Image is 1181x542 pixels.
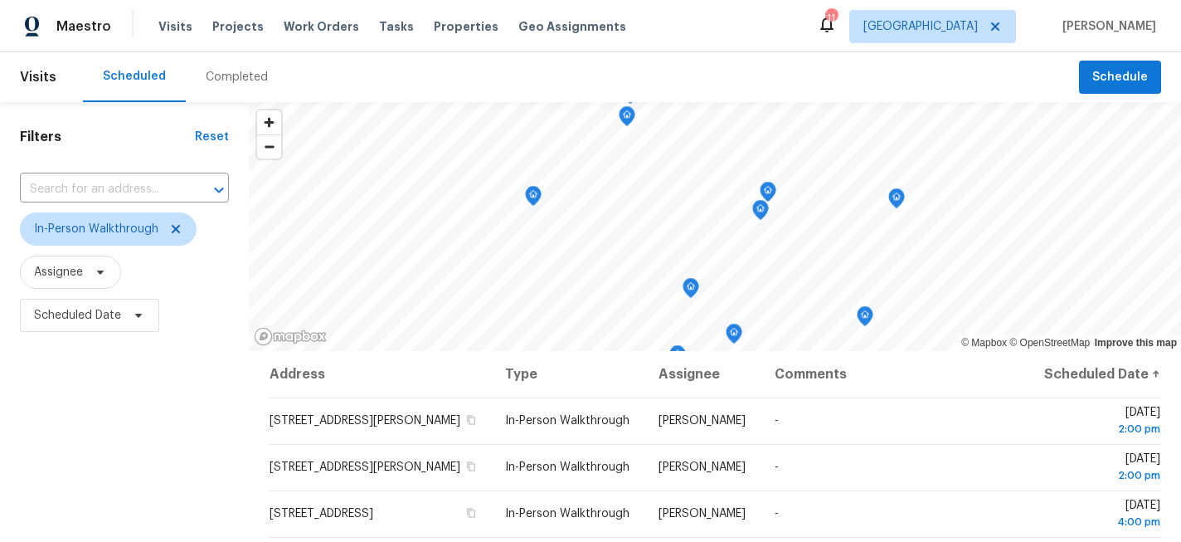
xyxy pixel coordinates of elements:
[269,351,492,398] th: Address
[56,18,111,35] span: Maestro
[34,307,121,324] span: Scheduled Date
[20,129,195,145] h1: Filters
[492,351,645,398] th: Type
[212,18,264,35] span: Projects
[20,177,182,203] input: Search for an address...
[760,182,776,208] div: Map marker
[1009,337,1090,349] a: OpenStreetMap
[669,345,686,371] div: Map marker
[254,327,327,346] a: Mapbox homepage
[464,505,479,520] button: Copy Address
[1042,514,1160,530] div: 4:00 pm
[659,461,746,473] span: [PERSON_NAME]
[257,134,281,159] button: Zoom out
[683,278,699,304] div: Map marker
[659,415,746,427] span: [PERSON_NAME]
[775,461,779,473] span: -
[195,129,229,145] div: Reset
[34,221,158,237] span: In-Person Walkthrough
[1042,421,1160,437] div: 2:00 pm
[761,351,1029,398] th: Comments
[257,110,281,134] button: Zoom in
[1095,337,1177,349] a: Improve this map
[1056,18,1156,35] span: [PERSON_NAME]
[34,264,83,281] span: Assignee
[961,337,1007,349] a: Mapbox
[379,21,414,32] span: Tasks
[249,102,1181,351] canvas: Map
[270,461,460,473] span: [STREET_ADDRESS][PERSON_NAME]
[1079,61,1161,95] button: Schedule
[505,415,629,427] span: In-Person Walkthrough
[270,415,460,427] span: [STREET_ADDRESS][PERSON_NAME]
[1028,351,1161,398] th: Scheduled Date ↑
[1042,407,1160,437] span: [DATE]
[863,18,978,35] span: [GEOGRAPHIC_DATA]
[825,10,837,27] div: 11
[434,18,498,35] span: Properties
[206,69,268,85] div: Completed
[270,508,373,520] span: [STREET_ADDRESS]
[619,106,635,132] div: Map marker
[103,68,166,85] div: Scheduled
[857,306,873,332] div: Map marker
[284,18,359,35] span: Work Orders
[1042,453,1160,484] span: [DATE]
[888,188,905,214] div: Map marker
[775,415,779,427] span: -
[158,18,192,35] span: Visits
[726,324,742,349] div: Map marker
[525,186,542,212] div: Map marker
[1042,500,1160,530] span: [DATE]
[505,508,629,520] span: In-Person Walkthrough
[659,508,746,520] span: [PERSON_NAME]
[464,459,479,474] button: Copy Address
[752,200,769,226] div: Map marker
[257,135,281,159] span: Zoom out
[1092,67,1148,88] span: Schedule
[1042,467,1160,484] div: 2:00 pm
[207,178,231,202] button: Open
[505,461,629,473] span: In-Person Walkthrough
[775,508,779,520] span: -
[20,59,56,95] span: Visits
[645,351,761,398] th: Assignee
[518,18,626,35] span: Geo Assignments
